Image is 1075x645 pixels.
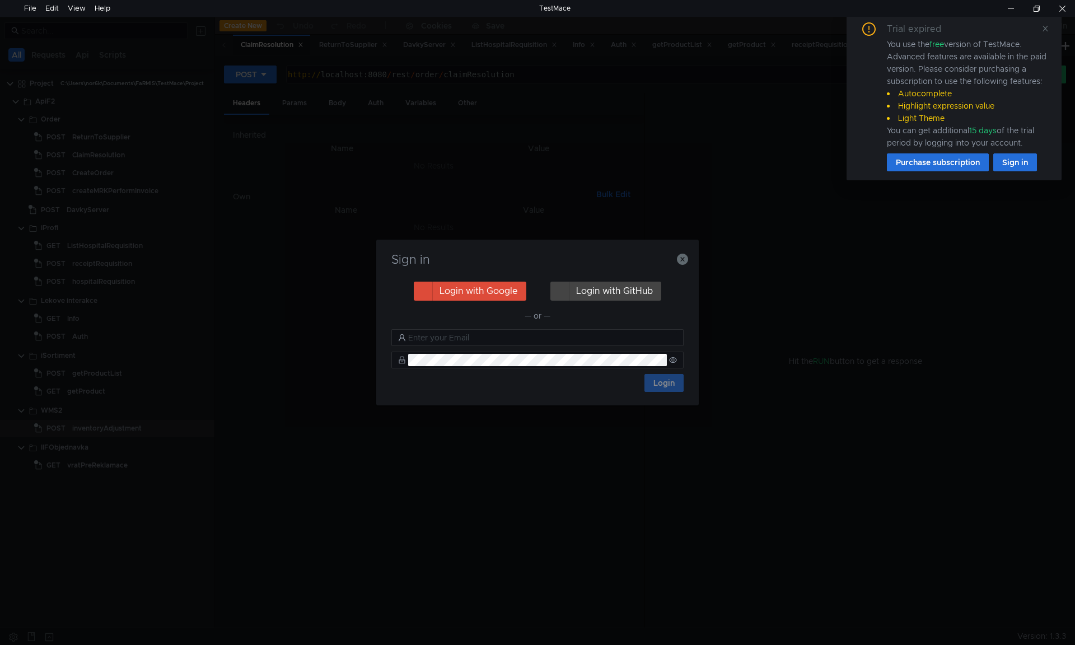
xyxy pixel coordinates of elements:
[969,125,997,135] span: 15 days
[887,22,955,36] div: Trial expired
[887,124,1048,149] div: You can get additional of the trial period by logging into your account.
[390,253,685,267] h3: Sign in
[887,100,1048,112] li: Highlight expression value
[887,38,1048,149] div: You use the version of TestMace. Advanced features are available in the paid version. Please cons...
[408,331,677,344] input: Enter your Email
[993,153,1037,171] button: Sign in
[929,39,944,49] span: free
[887,87,1048,100] li: Autocomplete
[414,282,526,301] button: Login with Google
[887,153,989,171] button: Purchase subscription
[887,112,1048,124] li: Light Theme
[550,282,661,301] button: Login with GitHub
[391,309,684,322] div: — or —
